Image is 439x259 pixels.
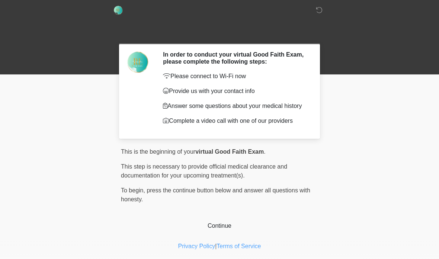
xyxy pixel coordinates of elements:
span: This step is necessary to provide official medical clearance and documentation for your upcoming ... [121,163,287,179]
img: Rehydrate Aesthetics & Wellness Logo [113,6,123,15]
a: | [215,243,217,249]
a: Privacy Policy [178,243,215,249]
img: Agent Avatar [126,51,149,73]
a: Terms of Service [217,243,261,249]
h1: ‎ ‎ [115,27,324,41]
span: press the continue button below and answer all questions with honesty. [121,187,310,202]
p: Answer some questions about your medical history [163,102,307,111]
p: Please connect to Wi-Fi now [163,72,307,81]
h2: In order to conduct your virtual Good Faith Exam, please complete the following steps: [163,51,307,65]
button: Continue [121,219,318,233]
p: Complete a video call with one of our providers [163,116,307,125]
strong: virtual Good Faith Exam [195,148,264,155]
span: To begin, [121,187,147,194]
p: Provide us with your contact info [163,87,307,96]
span: This is the beginning of your [121,148,195,155]
span: . [264,148,265,155]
